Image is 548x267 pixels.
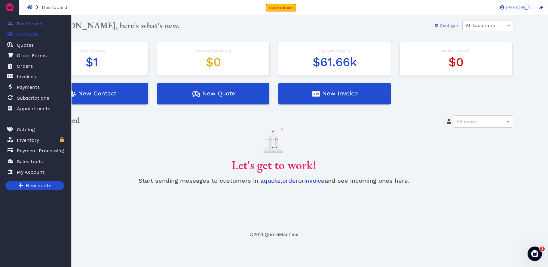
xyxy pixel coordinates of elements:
[5,102,64,115] a: Appointments
[157,83,270,104] button: New Quote
[313,55,357,69] span: 61659.980209350586
[139,177,409,184] span: Start sending messages to customers in a , or and see incoming ones here.
[228,49,230,53] span: 0
[17,95,49,102] span: Subscriptions
[36,83,148,104] button: New Contact
[528,247,542,261] iframe: Intercom live chat
[264,177,281,184] a: quote
[5,123,64,136] a: Catalog
[17,147,64,154] span: Payment Processing
[9,43,11,46] tspan: $
[17,63,33,70] span: Orders
[30,231,518,238] footer: © 2025 QuoteMachine
[17,137,39,144] span: Inventory
[5,49,64,62] a: Order Forms
[284,48,385,54] div: Open Invoices ( )
[163,48,264,54] div: Accepted Quotes ( )
[5,17,64,30] a: Dashboard
[35,20,180,31] span: Hi [PERSON_NAME], here's what's new.
[345,49,349,53] span: 31
[259,128,289,153] img: launch.svg
[466,23,495,28] span: All locations
[5,92,64,104] a: Subscriptions
[5,81,64,93] a: Payments
[470,49,472,53] span: 0
[5,70,64,83] a: Invoices
[278,83,391,104] button: New Invoice
[17,84,40,91] span: Payments
[17,52,47,59] span: Order Forms
[17,126,35,133] span: Catalog
[5,155,64,168] a: Sales tools
[449,55,464,69] span: $0
[266,4,296,11] a: Trial ending soon
[430,21,460,30] button: Configure
[5,166,64,178] a: My Account
[42,5,67,10] span: Dashboard
[504,5,534,10] span: [PERSON_NAME]
[103,49,104,53] span: 1
[17,158,43,165] span: Sales tools
[5,2,14,12] img: QuoteM_icon_flat.png
[540,247,545,251] span: 1
[5,144,64,157] a: Payment Processing
[231,157,316,173] span: Let's get to work!
[282,177,298,184] a: order
[439,23,460,28] span: Configure
[5,39,64,51] a: Quotes
[42,48,142,54] div: Open Quotes ( )
[497,5,534,10] a: [PERSON_NAME]
[5,60,64,73] a: Orders
[304,177,325,184] a: invoice
[5,181,64,190] a: New quote
[5,28,64,40] a: Contacts
[5,134,64,146] a: Inventory
[269,6,293,9] span: Trial ending soon
[406,48,506,54] div: Overdue Invoices ( )
[17,73,36,80] span: Invoices
[17,20,42,27] span: Dashboard
[17,105,50,112] span: Appointments
[194,92,196,96] tspan: $
[17,42,34,49] span: Quotes
[17,169,44,176] span: My Account
[17,31,38,38] span: Contacts
[453,116,513,127] div: All users
[86,55,98,69] span: 1
[25,182,51,190] span: New quote
[206,55,221,69] span: $0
